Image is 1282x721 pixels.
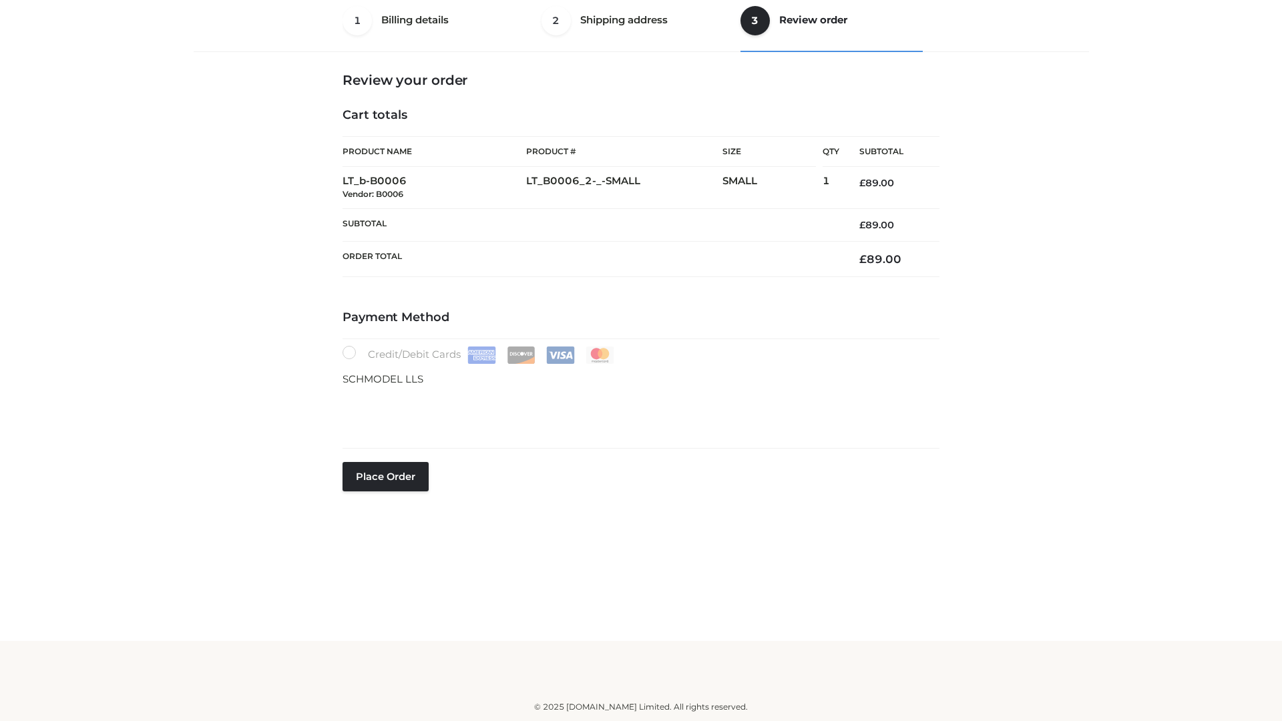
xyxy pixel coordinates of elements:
[823,167,839,209] td: 1
[823,136,839,167] th: Qty
[343,208,839,241] th: Subtotal
[859,219,865,231] span: £
[507,346,536,364] img: Discover
[467,346,496,364] img: Amex
[343,189,403,199] small: Vendor: B0006
[859,219,894,231] bdi: 89.00
[343,167,526,209] td: LT_b-B0006
[340,385,937,433] iframe: Secure payment input frame
[198,700,1084,714] div: © 2025 [DOMAIN_NAME] Limited. All rights reserved.
[859,177,865,189] span: £
[839,137,939,167] th: Subtotal
[343,72,939,88] h3: Review your order
[526,136,722,167] th: Product #
[526,167,722,209] td: LT_B0006_2-_-SMALL
[343,242,839,277] th: Order Total
[859,177,894,189] bdi: 89.00
[343,136,526,167] th: Product Name
[722,167,823,209] td: SMALL
[722,137,816,167] th: Size
[343,371,939,388] p: SCHMODEL LLS
[343,108,939,123] h4: Cart totals
[343,462,429,491] button: Place order
[586,346,614,364] img: Mastercard
[343,310,939,325] h4: Payment Method
[859,252,901,266] bdi: 89.00
[859,252,867,266] span: £
[343,346,616,364] label: Credit/Debit Cards
[546,346,575,364] img: Visa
